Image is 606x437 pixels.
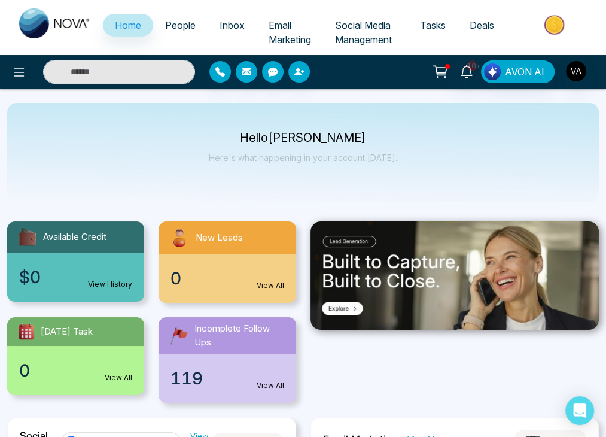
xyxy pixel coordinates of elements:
span: 0 [19,358,30,383]
p: Hello [PERSON_NAME] [209,133,397,143]
span: Email Marketing [269,19,311,45]
a: View All [105,372,132,383]
img: newLeads.svg [168,226,191,249]
span: Incomplete Follow Ups [194,322,286,349]
span: 119 [170,366,203,391]
span: [DATE] Task [41,325,93,339]
a: Incomplete Follow Ups119View All [151,317,303,403]
a: 10+ [452,60,481,81]
a: View All [257,380,284,391]
a: People [153,14,208,37]
img: availableCredit.svg [17,226,38,248]
a: View All [257,280,284,291]
button: AVON AI [481,60,555,83]
span: Social Media Management [335,19,392,45]
img: followUps.svg [168,325,190,347]
span: 0 [170,266,181,291]
div: Open Intercom Messenger [565,396,594,425]
span: New Leads [196,231,243,245]
span: AVON AI [505,65,544,79]
a: Inbox [208,14,257,37]
a: Home [103,14,153,37]
a: New Leads0View All [151,221,303,303]
a: Email Marketing [257,14,323,51]
span: $0 [19,265,41,290]
span: Deals [470,19,494,31]
img: . [310,221,599,330]
img: todayTask.svg [17,322,36,341]
a: Social Media Management [323,14,408,51]
span: Tasks [420,19,446,31]
span: Available Credit [43,230,106,244]
span: Home [115,19,141,31]
span: Inbox [220,19,245,31]
p: Here's what happening in your account [DATE]. [209,153,397,163]
img: Market-place.gif [512,11,599,38]
a: View History [88,279,132,290]
img: Lead Flow [484,63,501,80]
img: User Avatar [566,61,586,81]
a: Tasks [408,14,458,37]
span: People [165,19,196,31]
img: Nova CRM Logo [19,8,91,38]
span: 10+ [467,60,477,71]
a: Deals [458,14,506,37]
